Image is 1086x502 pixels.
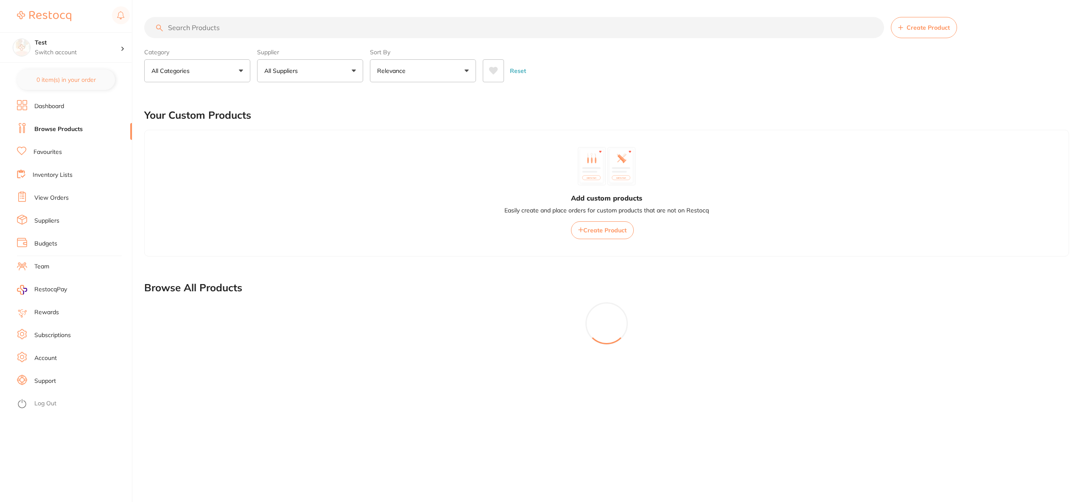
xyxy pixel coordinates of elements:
button: Relevance [370,59,476,82]
a: Account [34,354,57,363]
label: Sort By [370,48,476,56]
span: RestocqPay [34,285,67,294]
button: All Categories [144,59,250,82]
input: Search Products [144,17,884,38]
img: custom_product_2 [607,147,635,185]
h2: Browse All Products [144,282,242,294]
a: Budgets [34,240,57,248]
a: Browse Products [34,125,83,134]
p: All Categories [151,67,193,75]
a: Favourites [34,148,62,156]
a: Team [34,262,49,271]
button: Reset [507,59,529,82]
img: Restocq Logo [17,11,71,21]
p: Switch account [35,48,120,57]
p: Relevance [377,67,409,75]
label: Category [144,48,250,56]
button: All Suppliers [257,59,363,82]
h4: Test [35,39,120,47]
img: RestocqPay [17,285,27,295]
a: Rewards [34,308,59,317]
button: 0 item(s) in your order [17,70,115,90]
a: Inventory Lists [33,171,73,179]
button: Create Product [571,221,634,239]
h3: Add custom products [571,193,642,203]
img: custom_product_1 [578,147,606,185]
p: All Suppliers [264,67,301,75]
a: View Orders [34,194,69,202]
a: Support [34,377,56,385]
span: Create Product [583,226,627,234]
a: Log Out [34,399,56,408]
span: Create Product [907,24,950,31]
a: Restocq Logo [17,6,71,26]
button: Create Product [891,17,957,38]
a: Suppliers [34,217,59,225]
a: Subscriptions [34,331,71,340]
h2: Your Custom Products [144,109,251,121]
a: Dashboard [34,102,64,111]
img: Test [13,39,30,56]
button: Log Out [17,397,129,411]
a: RestocqPay [17,285,67,295]
label: Supplier [257,48,363,56]
p: Easily create and place orders for custom products that are not on Restocq [504,206,709,215]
